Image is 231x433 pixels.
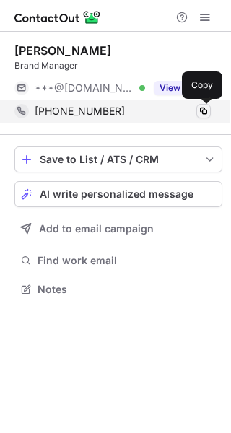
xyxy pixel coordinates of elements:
span: AI write personalized message [40,188,193,200]
div: [PERSON_NAME] [14,43,111,58]
div: Save to List / ATS / CRM [40,154,197,165]
button: Notes [14,279,222,299]
button: Add to email campaign [14,216,222,242]
span: Notes [38,283,217,296]
span: ***@[DOMAIN_NAME] [35,82,134,95]
span: Add to email campaign [39,223,154,235]
span: Find work email [38,254,217,267]
button: AI write personalized message [14,181,222,207]
span: [PHONE_NUMBER] [35,105,125,118]
button: Find work email [14,250,222,271]
button: save-profile-one-click [14,146,222,172]
img: ContactOut v5.3.10 [14,9,101,26]
button: Reveal Button [154,81,211,95]
div: Brand Manager [14,59,222,72]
